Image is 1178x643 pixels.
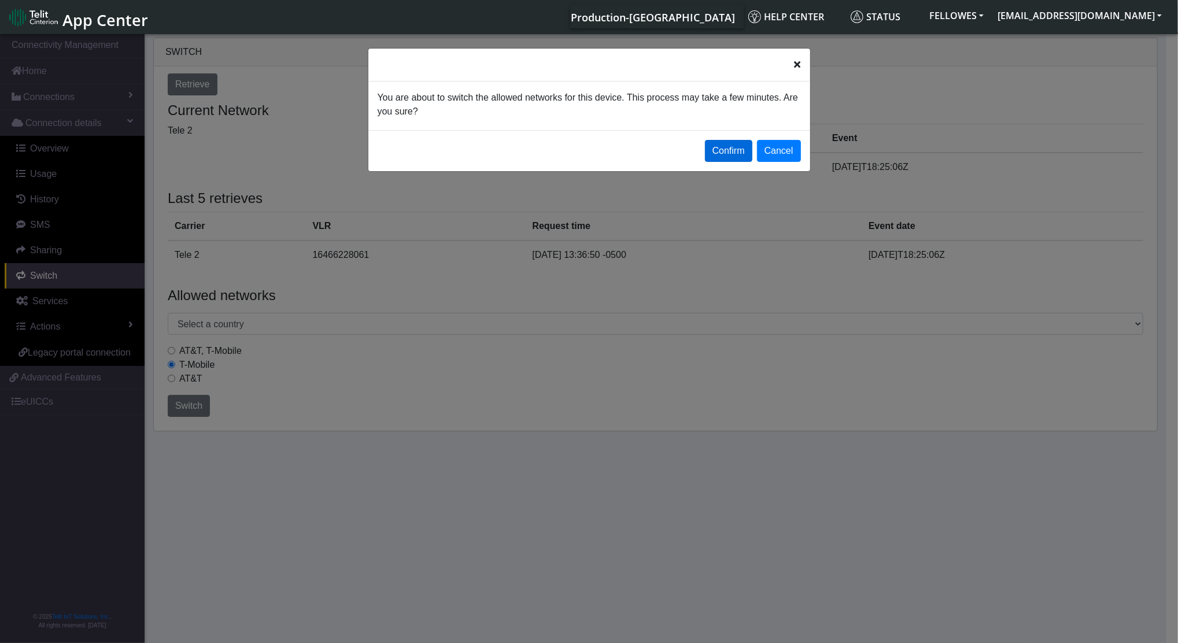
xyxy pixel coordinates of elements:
span: Status [851,10,900,23]
a: Your current platform instance [570,5,734,28]
img: knowledge.svg [748,10,761,23]
span: Help center [748,10,824,23]
div: You are about to switch the allowed networks for this device. This process may take a few minutes... [369,91,810,119]
span: Production-[GEOGRAPHIC_DATA] [571,10,735,24]
button: [EMAIL_ADDRESS][DOMAIN_NAME] [991,5,1169,26]
span: Close [795,58,801,72]
img: status.svg [851,10,863,23]
span: App Center [62,9,148,31]
button: FELLOWES [922,5,991,26]
button: Confirm [705,140,752,162]
button: Cancel [757,140,801,162]
img: logo-telit-cinterion-gw-new.png [9,8,58,27]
